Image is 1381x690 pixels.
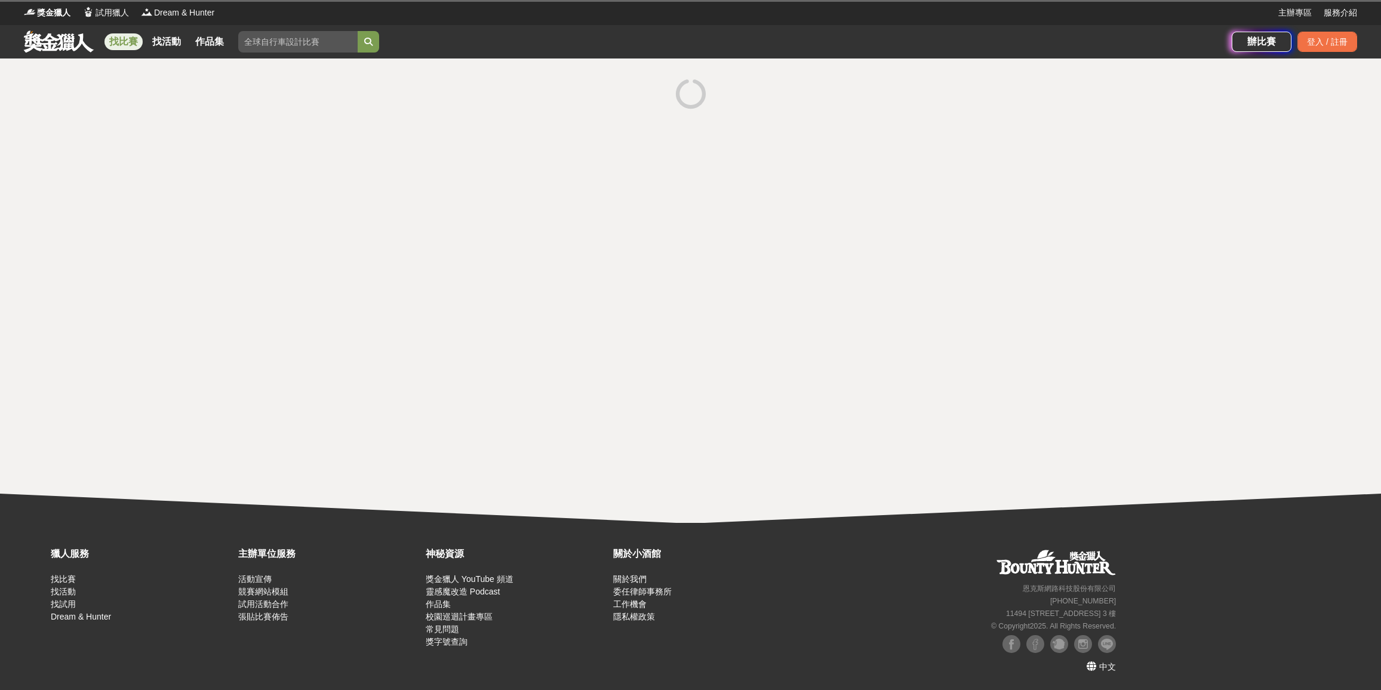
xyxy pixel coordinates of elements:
a: 辦比賽 [1232,32,1291,52]
a: 校園巡迴計畫專區 [426,612,493,621]
span: 獎金獵人 [37,7,70,19]
img: LINE [1098,635,1116,653]
a: 獎金獵人 YouTube 頻道 [426,574,513,584]
a: 作品集 [426,599,451,609]
a: 工作機會 [613,599,647,609]
a: 常見問題 [426,624,459,634]
div: 主辦單位服務 [238,547,420,561]
a: 找比賽 [104,33,143,50]
a: 找活動 [147,33,186,50]
img: Plurk [1050,635,1068,653]
a: 作品集 [190,33,229,50]
a: Logo試用獵人 [82,7,129,19]
img: Logo [82,6,94,18]
a: LogoDream & Hunter [141,7,214,19]
span: 試用獵人 [96,7,129,19]
img: Logo [24,6,36,18]
small: 恩克斯網路科技股份有限公司 [1023,584,1116,593]
div: 登入 / 註冊 [1297,32,1357,52]
div: 神秘資源 [426,547,607,561]
a: Dream & Hunter [51,612,111,621]
a: 服務介紹 [1324,7,1357,19]
a: 找活動 [51,587,76,596]
img: Facebook [1026,635,1044,653]
a: 隱私權政策 [613,612,655,621]
a: 張貼比賽佈告 [238,612,288,621]
a: 主辦專區 [1278,7,1312,19]
span: 中文 [1099,662,1116,671]
a: 關於我們 [613,574,647,584]
img: Facebook [1002,635,1020,653]
a: 找試用 [51,599,76,609]
input: 全球自行車設計比賽 [238,31,358,53]
small: 11494 [STREET_ADDRESS] 3 樓 [1006,609,1116,618]
img: Logo [141,6,153,18]
a: 試用活動合作 [238,599,288,609]
a: Logo獎金獵人 [24,7,70,19]
a: 獎字號查詢 [426,637,467,646]
small: [PHONE_NUMBER] [1050,597,1116,605]
a: 靈感魔改造 Podcast [426,587,500,596]
div: 關於小酒館 [613,547,795,561]
a: 找比賽 [51,574,76,584]
small: © Copyright 2025 . All Rights Reserved. [991,622,1116,630]
a: 委任律師事務所 [613,587,672,596]
a: 競賽網站模組 [238,587,288,596]
div: 獵人服務 [51,547,232,561]
a: 活動宣傳 [238,574,272,584]
img: Instagram [1074,635,1092,653]
span: Dream & Hunter [154,7,214,19]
